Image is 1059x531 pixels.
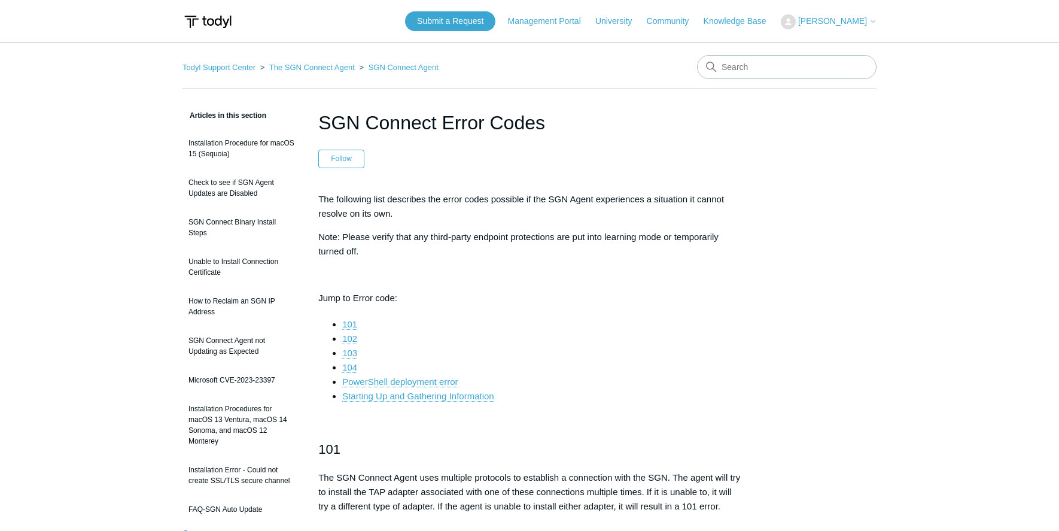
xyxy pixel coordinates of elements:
p: The SGN Connect Agent uses multiple protocols to establish a connection with the SGN. The agent w... [318,471,741,514]
a: Todyl Support Center [182,63,255,72]
a: Community [647,15,701,28]
li: Todyl Support Center [182,63,258,72]
li: The SGN Connect Agent [258,63,357,72]
button: [PERSON_NAME] [781,14,877,29]
a: FAQ-SGN Auto Update [182,498,300,521]
a: 103 [342,348,357,359]
a: Check to see if SGN Agent Updates are Disabled [182,171,300,205]
a: 101 [342,319,357,330]
a: SGN Connect Agent [369,63,439,72]
li: SGN Connect Agent [357,63,438,72]
p: The following list describes the error codes possible if the SGN Agent experiences a situation it... [318,192,741,221]
input: Search [697,55,877,79]
a: How to Reclaim an SGN IP Address [182,290,300,323]
a: The SGN Connect Agent [269,63,355,72]
a: Microsoft CVE-2023-23397 [182,369,300,392]
a: Installation Error - Could not create SSL/TLS secure channel [182,459,300,492]
span: [PERSON_NAME] [798,16,867,26]
button: Follow Article [318,150,364,168]
a: 104 [342,362,357,373]
a: PowerShell deployment error [342,377,458,387]
a: Knowledge Base [704,15,778,28]
a: Management Portal [508,15,593,28]
p: Jump to Error code: [318,291,741,305]
a: 102 [342,333,357,344]
a: SGN Connect Agent not Updating as Expected [182,329,300,363]
span: Articles in this section [182,111,266,120]
img: Todyl Support Center Help Center home page [182,11,233,33]
h1: SGN Connect Error Codes [318,108,741,137]
a: Installation Procedure for macOS 15 (Sequoia) [182,132,300,165]
a: University [595,15,644,28]
p: Note: Please verify that any third-party endpoint protections are put into learning mode or tempo... [318,230,741,259]
a: Starting Up and Gathering Information [342,391,494,402]
a: Unable to Install Connection Certificate [182,250,300,284]
a: Submit a Request [405,11,495,31]
a: Installation Procedures for macOS 13 Ventura, macOS 14 Sonoma, and macOS 12 Monterey [182,398,300,453]
a: SGN Connect Binary Install Steps [182,211,300,244]
h2: 101 [318,439,741,460]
